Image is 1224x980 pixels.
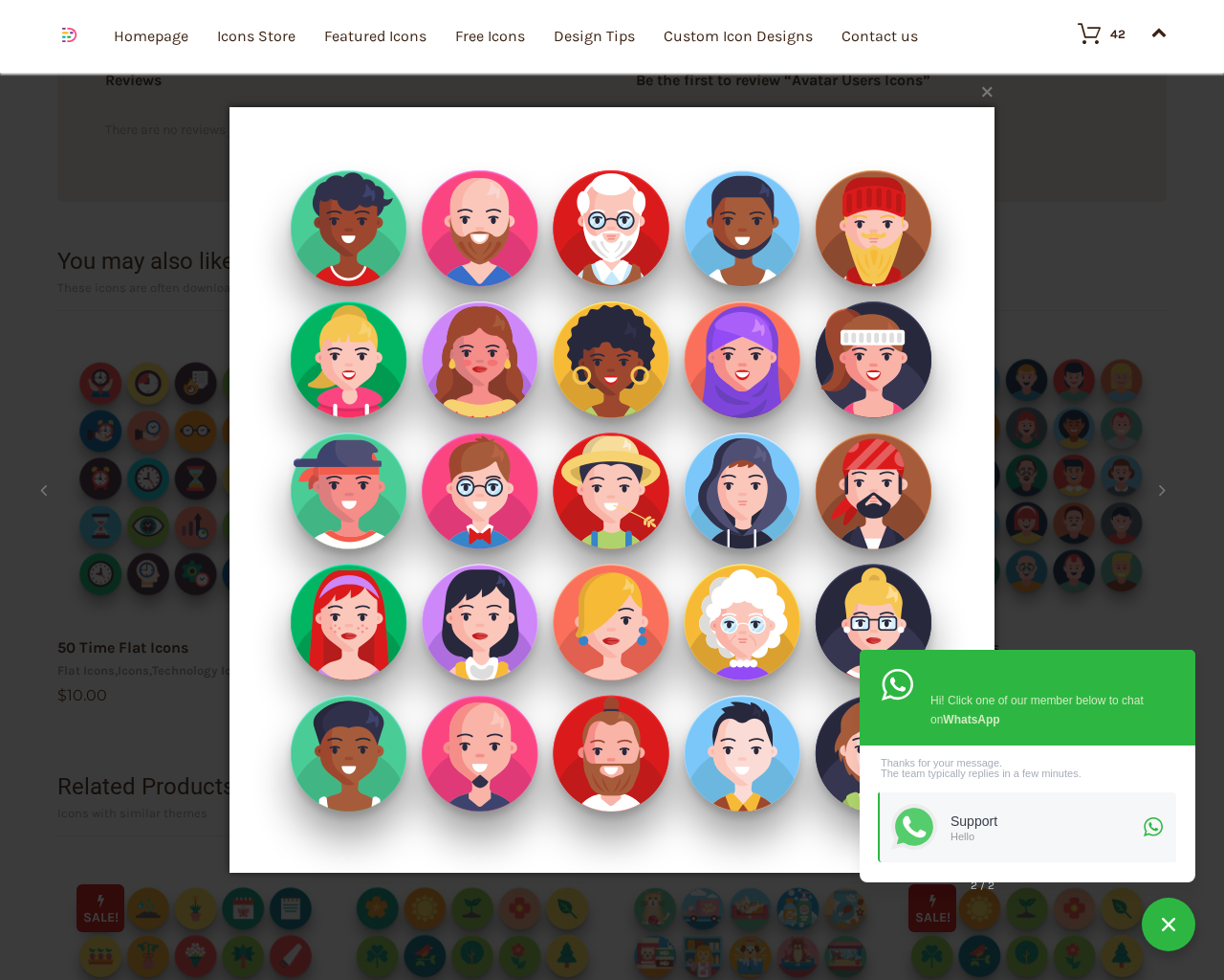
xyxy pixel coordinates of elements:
div: 42 [1110,28,1126,40]
button: × [235,69,1000,111]
div: Hello [951,829,1138,842]
div: Hi! Click one of our member below to chat on [930,687,1154,729]
div: Thanks for your message. The team typically replies in a few minutes. [878,758,1176,779]
strong: WhatsApp [943,713,999,726]
div: 2 / 2 [971,877,994,894]
a: SupportHello [878,792,1176,862]
a: 42 [1059,22,1126,45]
img: Avatar Users Icons [229,69,994,911]
div: Support [951,813,1138,830]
